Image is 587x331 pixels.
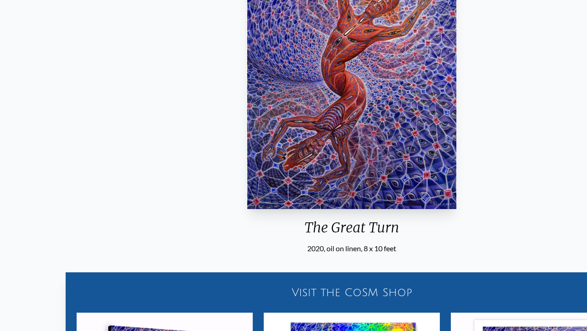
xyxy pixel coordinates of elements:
[244,243,460,254] div: 2020, oil on linen, 8 x 10 feet
[244,219,460,243] div: The Great Turn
